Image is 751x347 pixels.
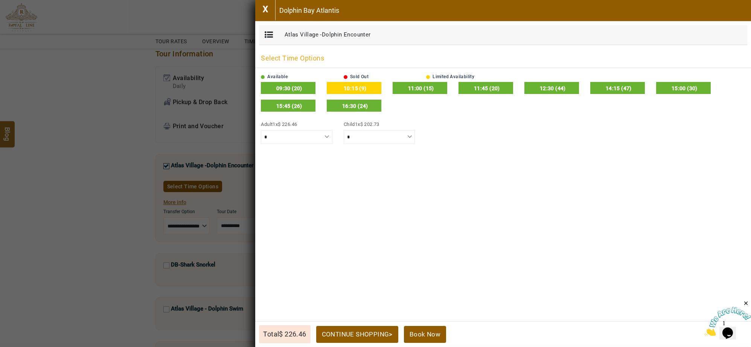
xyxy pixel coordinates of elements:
span: 226.46 [282,121,297,127]
span: Atlas Village -Dolphin Encounter [285,31,371,38]
span: 1 [3,3,6,9]
span: 15:00 (30) [672,85,698,91]
span: 1 [355,121,358,127]
span: Available [267,74,288,79]
span: Adult [261,121,297,127]
span: Dolphin Bay Atlantis [279,6,339,14]
span: Limited Availability [433,74,474,79]
iframe: chat widget [704,300,751,336]
span: Sold Out [350,74,369,79]
span: 11:45 (20) [474,85,500,91]
span: 11:00 (15) [408,85,434,91]
span: $ [360,121,363,127]
span: x [358,121,379,127]
span: 14:15 (47) [606,85,632,91]
div: Select Time Options [255,49,751,68]
span: x [276,121,297,127]
span: Child [344,121,379,127]
span: 09:30 (20) [276,85,302,91]
span: 12:30 (44) [540,85,566,91]
span: 16:30 (24) [342,103,368,109]
span: 15:45 (26) [276,103,302,109]
span: 1 [273,121,275,127]
span: 10:15 (9) [344,85,367,91]
span: $ [278,121,280,127]
span: 202.73 [364,121,379,127]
